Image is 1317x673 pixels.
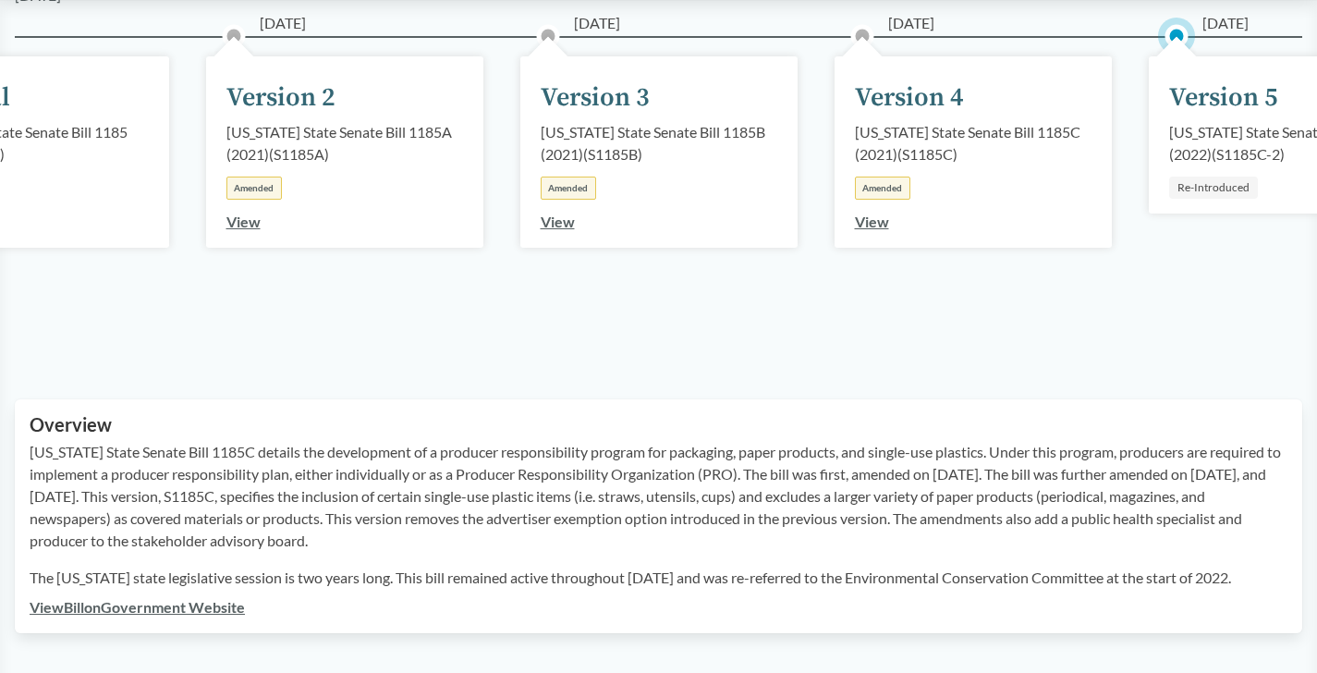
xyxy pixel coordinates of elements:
[855,121,1091,165] div: [US_STATE] State Senate Bill 1185C (2021) ( S1185C )
[855,177,910,200] div: Amended
[541,177,596,200] div: Amended
[226,213,261,230] a: View
[541,79,650,117] div: Version 3
[1169,79,1278,117] div: Version 5
[574,12,620,34] span: [DATE]
[888,12,934,34] span: [DATE]
[30,441,1287,552] p: [US_STATE] State Senate Bill 1185C details the development of a producer responsibility program f...
[1169,177,1258,199] div: Re-Introduced
[855,213,889,230] a: View
[855,79,964,117] div: Version 4
[541,213,575,230] a: View
[30,414,1287,435] h2: Overview
[226,177,282,200] div: Amended
[30,567,1287,589] p: The [US_STATE] state legislative session is two years long. This bill remained active throughout ...
[1202,12,1249,34] span: [DATE]
[260,12,306,34] span: [DATE]
[541,121,777,165] div: [US_STATE] State Senate Bill 1185B (2021) ( S1185B )
[30,598,245,616] a: ViewBillonGovernment Website
[226,121,463,165] div: [US_STATE] State Senate Bill 1185A (2021) ( S1185A )
[226,79,335,117] div: Version 2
